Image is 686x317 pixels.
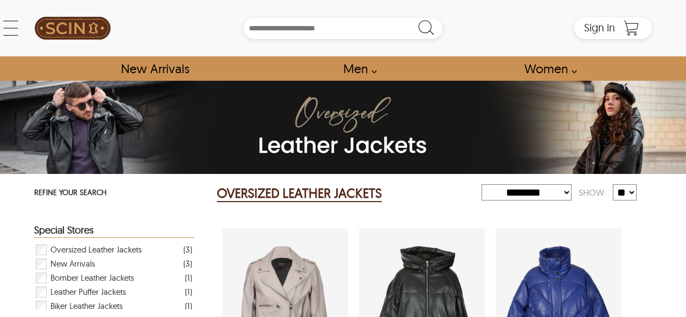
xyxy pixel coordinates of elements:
div: Filter Leather Puffer Jackets Oversized Leather Jackets [35,285,192,299]
img: SCIN [35,5,111,51]
a: SCIN [34,5,111,51]
span: Sign in [584,21,615,34]
p: REFINE YOUR SEARCH [34,185,195,202]
a: Shopping Cart [620,20,642,36]
h2: OVERSIZED LEATHER JACKETS [217,185,382,202]
div: Filter Bomber Leather Jackets Oversized Leather Jackets [35,271,192,285]
a: Sign in [584,24,615,33]
div: ( 1 ) [185,271,192,284]
div: ( 3 ) [183,243,192,256]
div: ( 1 ) [185,285,192,299]
div: Filter New Arrivals Oversized Leather Jackets [35,257,192,271]
a: shop men's leather jackets [331,56,383,81]
div: Heading Filter Oversized Leather Jackets by Special Stores [34,225,195,238]
div: Filter Oversized Leather Jackets Oversized Leather Jackets [35,243,192,257]
div: ( 3 ) [183,257,192,270]
div: Filter Biker Leather Jackets Oversized Leather Jackets [35,299,192,313]
span: New Arrivals [50,257,95,271]
a: Shop Women Leather Jackets [512,56,583,81]
a: Shop New Arrivals [108,56,201,81]
span: Oversized Leather Jackets [50,243,142,257]
div: Show: [572,183,613,202]
span: Leather Puffer Jackets [50,285,126,299]
span: Bomber Leather Jackets [50,271,134,285]
div: ( 1 ) [185,299,192,313]
div: Oversized Leather Jackets 3 Results Found [217,183,469,204]
span: Biker Leather Jackets [50,299,123,313]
